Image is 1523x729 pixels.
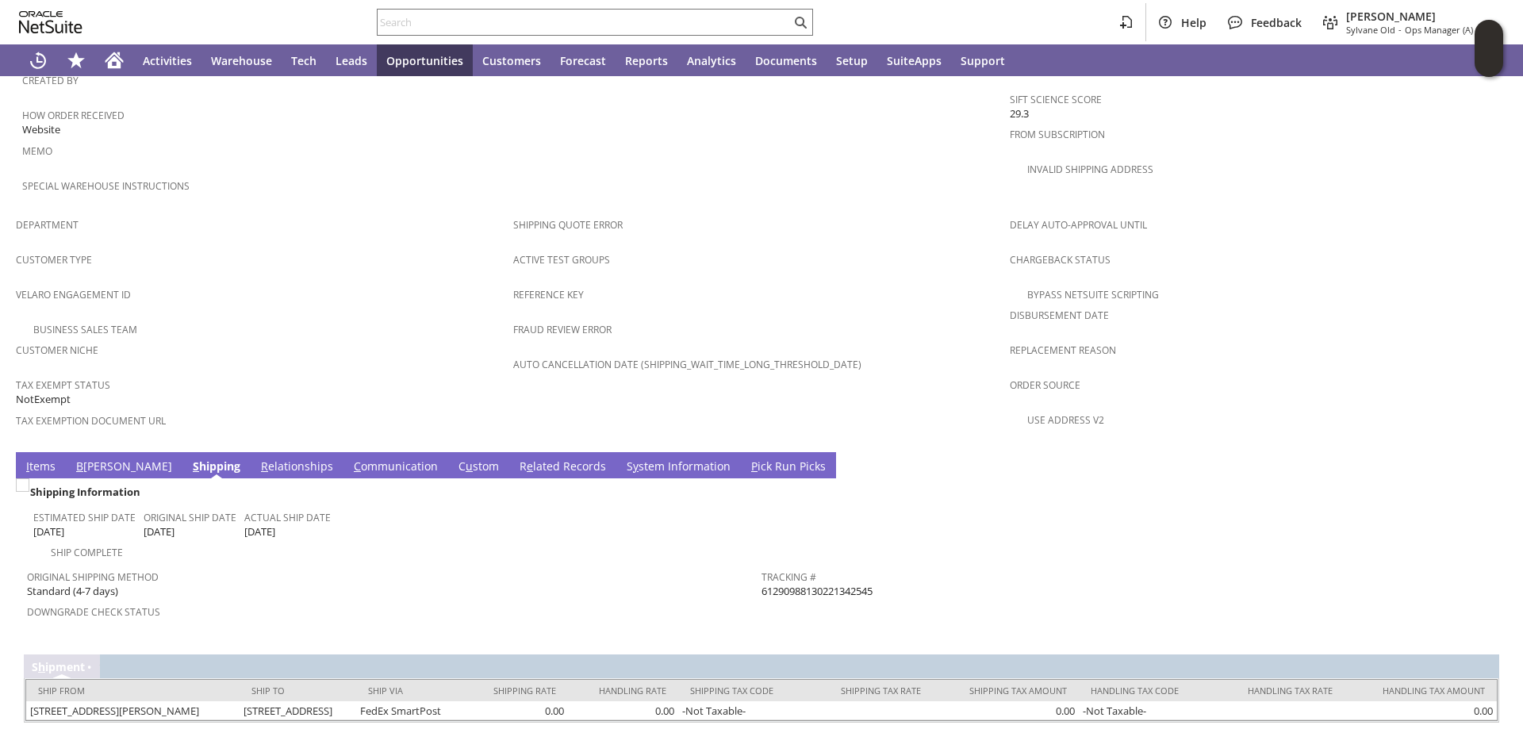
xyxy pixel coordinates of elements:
a: Order Source [1010,378,1080,392]
a: Business Sales Team [33,323,137,336]
a: Special Warehouse Instructions [22,179,190,193]
a: Disbursement Date [1010,309,1109,322]
td: 0.00 [933,701,1079,720]
a: Velaro Engagement ID [16,288,131,301]
span: [DATE] [144,524,175,539]
div: Handling Tax Rate [1226,685,1333,696]
a: Shipping [189,459,244,476]
span: [DATE] [244,524,275,539]
span: 29.3 [1010,106,1029,121]
span: Feedback [1251,15,1302,30]
span: Setup [836,53,868,68]
a: Original Ship Date [144,511,236,524]
a: Shipping Quote Error [513,218,623,232]
a: Tax Exempt Status [16,378,110,392]
a: Replacement reason [1010,343,1116,357]
a: Original Shipping Method [27,570,159,584]
a: Delay Auto-Approval Until [1010,218,1147,232]
a: Tracking # [761,570,816,584]
a: Active Test Groups [513,253,610,267]
a: Downgrade Check Status [27,605,160,619]
a: Analytics [677,44,746,76]
a: System Information [623,459,735,476]
div: Ship From [38,685,228,696]
span: P [751,459,758,474]
span: u [466,459,473,474]
a: Tax Exemption Document URL [16,414,166,428]
span: Leads [336,53,367,68]
svg: Recent Records [29,51,48,70]
span: C [354,459,361,474]
svg: Search [791,13,810,32]
div: Shipping Tax Amount [945,685,1067,696]
div: Shipping Tax Code [690,685,796,696]
a: Related Records [516,459,610,476]
span: Tech [291,53,316,68]
a: Communication [350,459,442,476]
a: Unrolled view on [1479,455,1498,474]
a: Pick Run Picks [747,459,830,476]
span: Ops Manager (A) (F2L) [1405,24,1494,36]
span: [PERSON_NAME] [1346,9,1494,24]
span: e [527,459,533,474]
a: Documents [746,44,827,76]
span: B [76,459,83,474]
a: Setup [827,44,877,76]
a: Estimated Ship Date [33,511,136,524]
span: Support [961,53,1005,68]
span: y [633,459,639,474]
div: Shortcuts [57,44,95,76]
span: Opportunities [386,53,463,68]
svg: Home [105,51,124,70]
a: Opportunities [377,44,473,76]
a: Created By [22,74,79,87]
a: Bypass NetSuite Scripting [1027,288,1159,301]
a: Auto Cancellation Date (shipping_wait_time_long_threshold_date) [513,358,861,371]
a: Customers [473,44,551,76]
a: Actual Ship Date [244,511,331,524]
a: Use Address V2 [1027,413,1104,427]
a: From Subscription [1010,128,1105,141]
a: Recent Records [19,44,57,76]
td: FedEx SmartPost [356,701,463,720]
span: Warehouse [211,53,272,68]
svg: logo [19,11,82,33]
a: B[PERSON_NAME] [72,459,176,476]
a: Shipment [32,659,85,674]
a: SuiteApps [877,44,951,76]
span: Sylvane Old [1346,24,1395,36]
td: [STREET_ADDRESS] [240,701,356,720]
span: R [261,459,268,474]
td: -Not Taxable- [1079,701,1214,720]
span: Help [1181,15,1207,30]
a: Activities [133,44,201,76]
a: Items [22,459,59,476]
a: Leads [326,44,377,76]
a: Support [951,44,1015,76]
span: - [1398,24,1402,36]
span: NotExempt [16,392,71,407]
a: Invalid Shipping Address [1027,163,1153,176]
span: Reports [625,53,668,68]
span: h [38,659,45,674]
span: Activities [143,53,192,68]
div: Shipping Rate [475,685,557,696]
span: Forecast [560,53,606,68]
div: Shipping Information [27,482,755,502]
span: Customers [482,53,541,68]
div: Ship To [251,685,344,696]
td: -Not Taxable- [678,701,808,720]
a: Ship Complete [51,546,123,559]
input: Search [378,13,791,32]
span: I [26,459,29,474]
a: Forecast [551,44,616,76]
span: Oracle Guided Learning Widget. To move around, please hold and drag [1475,49,1503,78]
a: Chargeback Status [1010,253,1111,267]
a: Fraud Review Error [513,323,612,336]
span: Standard (4-7 days) [27,584,118,599]
span: 61290988130221342545 [761,584,873,599]
a: Customer Type [16,253,92,267]
td: 0.00 [463,701,569,720]
span: Analytics [687,53,736,68]
a: How Order Received [22,109,125,122]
